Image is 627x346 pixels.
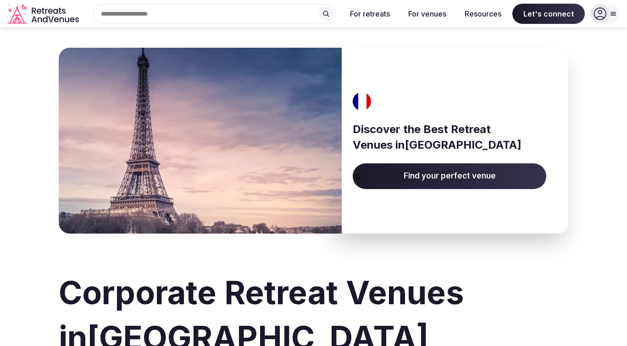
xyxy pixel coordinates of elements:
svg: Retreats and Venues company logo [7,4,81,24]
span: Let's connect [512,4,585,24]
img: France's flag [350,92,375,111]
button: For retreats [343,4,397,24]
button: For venues [401,4,454,24]
h3: Discover the Best Retreat Venues in [GEOGRAPHIC_DATA] [353,122,546,152]
a: Find your perfect venue [353,163,546,189]
a: Visit the homepage [7,4,81,24]
button: Resources [457,4,509,24]
img: Banner image for France representative of the country [59,48,342,234]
